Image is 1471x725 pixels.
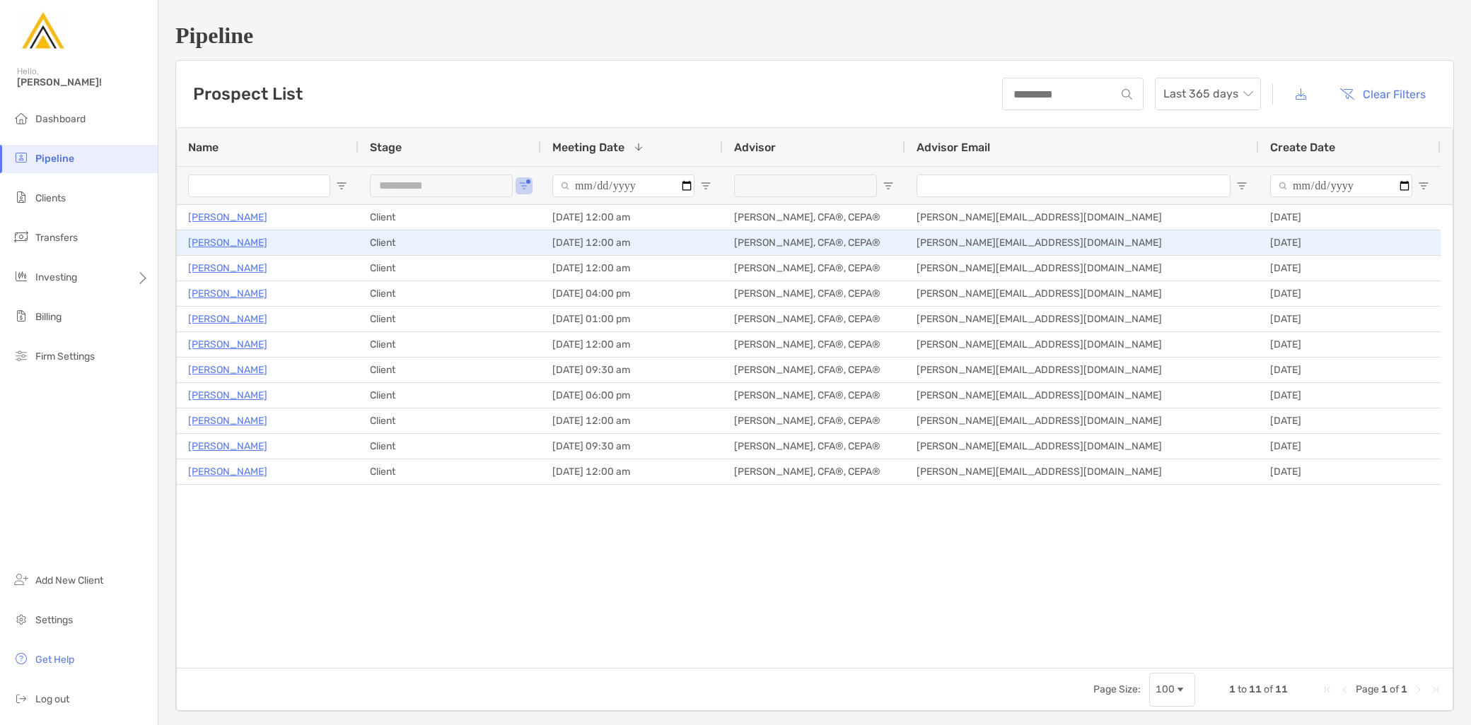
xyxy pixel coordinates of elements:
[541,205,723,230] div: [DATE] 12:00 am
[723,408,905,433] div: [PERSON_NAME], CFA®, CEPA®
[1149,673,1195,707] div: Page Size
[17,6,68,57] img: Zoe Logo
[13,307,30,324] img: billing icon
[188,387,267,404] a: [PERSON_NAME]
[905,230,1259,255] div: [PERSON_NAME][EMAIL_ADDRESS][DOMAIN_NAME]
[723,256,905,281] div: [PERSON_NAME], CFA®, CEPA®
[541,230,723,255] div: [DATE] 12:00 am
[1236,180,1248,191] button: Open Filter Menu
[1259,230,1441,255] div: [DATE]
[359,332,541,357] div: Client
[1270,141,1335,154] span: Create Date
[905,281,1259,306] div: [PERSON_NAME][EMAIL_ADDRESS][DOMAIN_NAME]
[359,434,541,459] div: Client
[188,437,267,455] p: [PERSON_NAME]
[723,281,905,306] div: [PERSON_NAME], CFA®, CEPA®
[723,459,905,484] div: [PERSON_NAME], CFA®, CEPA®
[188,234,267,252] a: [PERSON_NAME]
[13,189,30,206] img: clients icon
[13,611,30,627] img: settings icon
[359,459,541,484] div: Client
[723,332,905,357] div: [PERSON_NAME], CFA®, CEPA®
[1249,683,1262,695] span: 11
[518,180,530,191] button: Open Filter Menu
[359,408,541,433] div: Client
[905,307,1259,331] div: [PERSON_NAME][EMAIL_ADDRESS][DOMAIN_NAME]
[905,434,1259,459] div: [PERSON_NAME][EMAIL_ADDRESS][DOMAIN_NAME]
[1156,683,1175,695] div: 100
[359,230,541,255] div: Client
[1229,683,1235,695] span: 1
[359,256,541,281] div: Client
[336,180,347,191] button: Open Filter Menu
[1264,683,1273,695] span: of
[35,271,77,283] span: Investing
[1163,78,1252,110] span: Last 365 days
[193,84,303,104] h3: Prospect List
[541,459,723,484] div: [DATE] 12:00 am
[1093,683,1141,695] div: Page Size:
[552,141,624,154] span: Meeting Date
[359,205,541,230] div: Client
[917,175,1231,197] input: Advisor Email Filter Input
[541,307,723,331] div: [DATE] 01:00 pm
[1259,434,1441,459] div: [DATE]
[1275,683,1288,695] span: 11
[35,192,66,204] span: Clients
[905,205,1259,230] div: [PERSON_NAME][EMAIL_ADDRESS][DOMAIN_NAME]
[905,332,1259,357] div: [PERSON_NAME][EMAIL_ADDRESS][DOMAIN_NAME]
[13,571,30,588] img: add_new_client icon
[13,690,30,707] img: logout icon
[13,347,30,364] img: firm-settings icon
[35,693,69,705] span: Log out
[723,205,905,230] div: [PERSON_NAME], CFA®, CEPA®
[1322,684,1333,695] div: First Page
[723,358,905,382] div: [PERSON_NAME], CFA®, CEPA®
[1259,358,1441,382] div: [DATE]
[188,285,267,302] a: [PERSON_NAME]
[905,408,1259,433] div: [PERSON_NAME][EMAIL_ADDRESS][DOMAIN_NAME]
[905,256,1259,281] div: [PERSON_NAME][EMAIL_ADDRESS][DOMAIN_NAME]
[35,311,62,323] span: Billing
[35,350,95,362] span: Firm Settings
[188,208,267,226] a: [PERSON_NAME]
[1401,683,1407,695] span: 1
[1259,281,1441,306] div: [DATE]
[35,614,73,626] span: Settings
[13,650,30,667] img: get-help icon
[541,408,723,433] div: [DATE] 12:00 am
[1430,684,1441,695] div: Last Page
[700,180,711,191] button: Open Filter Menu
[1259,459,1441,484] div: [DATE]
[188,463,267,481] p: [PERSON_NAME]
[723,434,905,459] div: [PERSON_NAME], CFA®, CEPA®
[188,141,219,154] span: Name
[541,383,723,408] div: [DATE] 06:00 pm
[1381,683,1388,695] span: 1
[188,336,267,353] a: [PERSON_NAME]
[188,412,267,430] p: [PERSON_NAME]
[359,358,541,382] div: Client
[1418,180,1429,191] button: Open Filter Menu
[188,361,267,379] a: [PERSON_NAME]
[1259,408,1441,433] div: [DATE]
[175,23,1454,49] h1: Pipeline
[35,574,103,587] span: Add New Client
[905,459,1259,484] div: [PERSON_NAME][EMAIL_ADDRESS][DOMAIN_NAME]
[1329,78,1436,110] button: Clear Filters
[13,268,30,285] img: investing icon
[1356,683,1379,695] span: Page
[35,153,74,165] span: Pipeline
[734,141,776,154] span: Advisor
[13,110,30,126] img: dashboard icon
[359,307,541,331] div: Client
[13,228,30,245] img: transfers icon
[723,383,905,408] div: [PERSON_NAME], CFA®, CEPA®
[541,332,723,357] div: [DATE] 12:00 am
[541,358,723,382] div: [DATE] 09:30 am
[35,232,78,244] span: Transfers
